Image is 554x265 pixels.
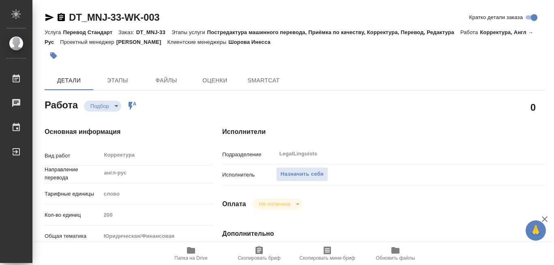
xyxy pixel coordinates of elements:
[244,75,283,86] span: SmartCat
[45,232,101,240] p: Общая тематика
[116,39,167,45] p: [PERSON_NAME]
[98,75,137,86] span: Этапы
[195,75,234,86] span: Оценки
[167,39,229,45] p: Клиентские менеджеры
[101,229,213,243] div: Юридическая/Финансовая
[526,220,546,241] button: 🙏
[529,222,543,239] span: 🙏
[361,242,429,265] button: Обновить файлы
[101,187,213,201] div: слово
[136,29,172,35] p: DT_MNJ-33
[225,242,293,265] button: Скопировать бриф
[222,127,545,137] h4: Исполнители
[101,209,213,221] input: Пустое поле
[281,170,324,179] span: Назначить себя
[376,255,415,261] span: Обновить файлы
[460,29,480,35] p: Работа
[469,13,523,22] span: Кратко детали заказа
[69,12,160,23] a: DT_MNJ-33-WK-003
[45,190,101,198] p: Тарифные единицы
[253,198,303,209] div: Подбор
[207,29,460,35] p: Постредактура машинного перевода, Приёмка по качеству, Корректура, Перевод, Редактура
[257,200,293,207] button: Не оплачена
[222,229,545,239] h4: Дополнительно
[45,166,101,182] p: Направление перевода
[530,100,536,114] h2: 0
[228,39,276,45] p: Шорова Инесса
[45,97,78,112] h2: Работа
[45,211,101,219] p: Кол-во единиц
[157,242,225,265] button: Папка на Drive
[45,152,101,160] p: Вид работ
[222,151,276,159] p: Подразделение
[276,167,328,181] button: Назначить себя
[45,13,54,22] button: Скопировать ссылку для ЯМессенджера
[172,29,207,35] p: Этапы услуги
[45,47,62,65] button: Добавить тэг
[118,29,136,35] p: Заказ:
[174,255,208,261] span: Папка на Drive
[45,29,63,35] p: Услуга
[147,75,186,86] span: Файлы
[63,29,118,35] p: Перевод Стандарт
[84,101,121,112] div: Подбор
[293,242,361,265] button: Скопировать мини-бриф
[88,103,112,110] button: Подбор
[49,75,88,86] span: Детали
[222,171,276,179] p: Исполнитель
[222,199,246,209] h4: Оплата
[238,255,280,261] span: Скопировать бриф
[60,39,116,45] p: Проектный менеджер
[299,255,355,261] span: Скопировать мини-бриф
[56,13,66,22] button: Скопировать ссылку
[45,127,190,137] h4: Основная информация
